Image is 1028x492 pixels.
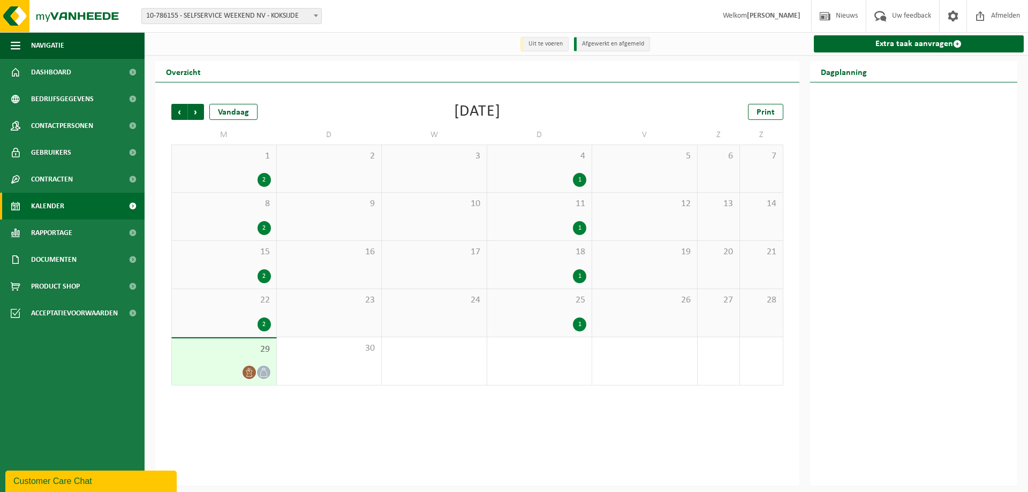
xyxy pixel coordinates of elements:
div: [DATE] [454,104,501,120]
td: D [487,125,593,145]
span: 24 [387,294,481,306]
span: 28 [745,294,777,306]
td: M [171,125,277,145]
iframe: chat widget [5,468,179,492]
span: Kalender [31,193,64,219]
td: D [277,125,382,145]
span: 4 [493,150,587,162]
div: 1 [573,221,586,235]
span: 6 [703,150,735,162]
span: 22 [177,294,271,306]
span: 5 [598,150,692,162]
span: Bedrijfsgegevens [31,86,94,112]
span: 25 [493,294,587,306]
span: Print [757,108,775,117]
a: Print [748,104,783,120]
span: 20 [703,246,735,258]
span: 21 [745,246,777,258]
span: Vorige [171,104,187,120]
span: 9 [282,198,376,210]
span: 18 [493,246,587,258]
a: Extra taak aanvragen [814,35,1024,52]
span: 16 [282,246,376,258]
span: Gebruikers [31,139,71,166]
span: 19 [598,246,692,258]
div: 1 [573,173,586,187]
li: Uit te voeren [520,37,569,51]
span: Product Shop [31,273,80,300]
strong: [PERSON_NAME] [747,12,800,20]
span: 23 [282,294,376,306]
div: 2 [258,221,271,235]
li: Afgewerkt en afgemeld [574,37,650,51]
div: 1 [573,269,586,283]
span: 8 [177,198,271,210]
span: 13 [703,198,735,210]
h2: Overzicht [155,61,211,82]
span: 11 [493,198,587,210]
h2: Dagplanning [810,61,878,82]
span: 26 [598,294,692,306]
span: Volgende [188,104,204,120]
span: 10 [387,198,481,210]
div: 2 [258,317,271,331]
td: W [382,125,487,145]
div: 1 [573,317,586,331]
div: Vandaag [209,104,258,120]
div: 2 [258,269,271,283]
span: 17 [387,246,481,258]
span: Contracten [31,166,73,193]
span: 2 [282,150,376,162]
span: 27 [703,294,735,306]
span: Acceptatievoorwaarden [31,300,118,327]
span: 30 [282,343,376,354]
span: Navigatie [31,32,64,59]
td: V [592,125,698,145]
span: 7 [745,150,777,162]
span: 3 [387,150,481,162]
span: 10-786155 - SELFSERVICE WEEKEND NV - KOKSIJDE [141,8,322,24]
span: 29 [177,344,271,355]
span: 15 [177,246,271,258]
span: 12 [598,198,692,210]
span: Contactpersonen [31,112,93,139]
span: 10-786155 - SELFSERVICE WEEKEND NV - KOKSIJDE [142,9,321,24]
td: Z [740,125,783,145]
span: 1 [177,150,271,162]
span: Documenten [31,246,77,273]
td: Z [698,125,740,145]
div: 2 [258,173,271,187]
span: Rapportage [31,219,72,246]
span: 14 [745,198,777,210]
span: Dashboard [31,59,71,86]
